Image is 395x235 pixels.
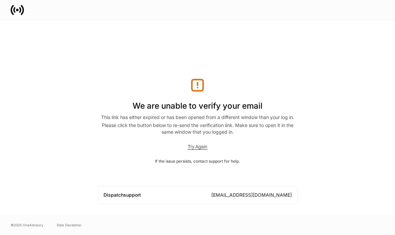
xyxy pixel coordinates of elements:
a: Data Disclaimer [57,222,81,228]
h1: We are unable to verify your email [98,93,298,114]
div: Dispatch support [104,192,141,198]
a: [EMAIL_ADDRESS][DOMAIN_NAME] [211,192,292,198]
button: Try Again [188,144,207,150]
span: © 2025 OneAdvisory [11,222,43,228]
div: Please click the button below to re-send the verification link. Make sure to open it in the same ... [98,122,298,135]
div: If the issue persists, contact support for help. [98,158,298,164]
div: This link has either expired or has been opened from a different window than your log in. [98,114,298,122]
